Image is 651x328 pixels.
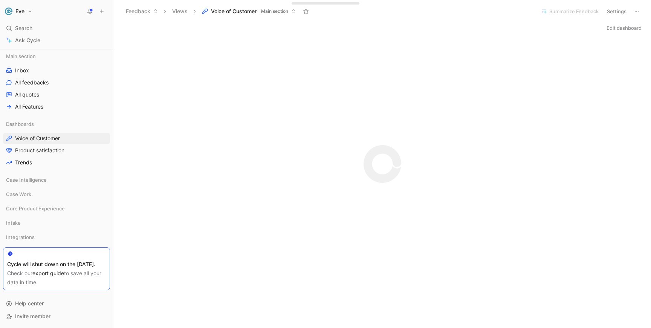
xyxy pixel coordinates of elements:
button: EveEve [3,6,34,17]
span: Ask Cycle [15,36,40,45]
span: Invite member [15,313,50,319]
div: Intake [3,217,110,231]
a: Ask Cycle [3,35,110,46]
div: Integrations [3,231,110,245]
span: Search [15,24,32,33]
span: Voice of Customer [211,8,257,15]
div: Cycle will shut down on the [DATE]. [7,260,106,269]
a: export guide [32,270,64,276]
div: Case Intelligence [3,174,110,185]
button: Summarize Feedback [538,6,602,17]
div: Main sectionInboxAll feedbacksAll quotesAll Features [3,51,110,112]
div: Case Intelligence [3,174,110,188]
a: Trends [3,157,110,168]
button: Edit dashboard [603,23,645,33]
div: Case Work [3,189,110,202]
span: Core Product Experience [6,205,65,212]
span: Intake [6,219,21,227]
div: Invite member [3,311,110,322]
span: Main section [6,52,36,60]
h1: Eve [15,8,24,15]
a: All feedbacks [3,77,110,88]
span: All feedbacks [15,79,49,86]
button: Settings [604,6,630,17]
div: Check our to save all your data in time. [7,269,106,287]
span: Help center [15,300,44,307]
span: Dashboards [6,120,34,128]
span: Inbox [15,67,29,74]
a: Voice of Customer [3,133,110,144]
img: Eve [5,8,12,15]
button: Views [169,6,191,17]
span: Voice of Customer [15,135,60,142]
div: Core Product Experience [3,203,110,214]
span: Integrations [6,233,35,241]
div: Search [3,23,110,34]
div: Intake [3,217,110,228]
span: All quotes [15,91,39,98]
a: Product satisfaction [3,145,110,156]
a: Inbox [3,65,110,76]
div: Integrations [3,231,110,243]
div: Core Product Experience [3,203,110,216]
span: Trends [15,159,32,166]
span: All Features [15,103,43,110]
span: Case Intelligence [6,176,47,184]
button: Voice of CustomerMain section [199,6,299,17]
span: Case Work [6,190,31,198]
div: Help center [3,298,110,309]
a: All quotes [3,89,110,100]
div: DashboardsVoice of CustomerProduct satisfactionTrends [3,118,110,168]
div: Dashboards [3,118,110,130]
div: Case Work [3,189,110,200]
span: Product satisfaction [15,147,64,154]
span: Main section [261,8,288,15]
div: Main section [3,51,110,62]
a: All Features [3,101,110,112]
button: Feedback [122,6,161,17]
